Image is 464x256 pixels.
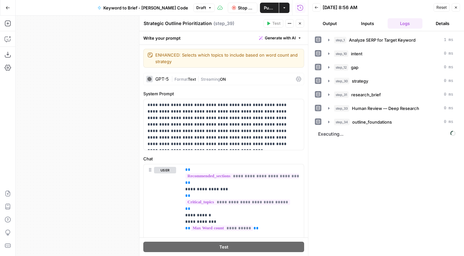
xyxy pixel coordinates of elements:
[444,51,453,57] span: 0 ms
[324,89,457,100] button: 0 ms
[238,5,253,11] span: Stop Run
[351,64,358,71] span: gap
[352,119,392,125] span: outline_foundations
[334,64,348,71] span: step_12
[444,64,453,70] span: 0 ms
[213,20,234,27] span: ( step_39 )
[139,31,308,45] div: Write your prompt
[143,90,304,97] label: System Prompt
[444,105,453,111] span: 0 ms
[324,48,457,59] button: 0 ms
[265,35,296,41] span: Generate with AI
[351,50,362,57] span: intent
[272,20,280,26] span: Test
[155,77,169,81] div: GPT-5
[324,35,457,45] button: 1 ms
[143,242,304,252] button: Test
[201,77,220,82] span: Streaming
[256,34,304,42] button: Generate with AI
[171,75,174,82] span: |
[433,3,450,12] button: Reset
[334,78,349,84] span: step_30
[351,91,381,98] span: research_brief
[444,92,453,98] span: 0 ms
[388,18,423,29] button: Logs
[264,5,275,11] span: Publish
[219,244,228,250] span: Test
[352,105,419,112] span: Human Review — Deep Research
[350,18,385,29] button: Inputs
[334,119,350,125] span: step_34
[220,77,226,82] span: ON
[334,50,348,57] span: step_10
[174,77,188,82] span: Format
[144,20,212,27] textarea: Strategic Outline Prioritization
[155,52,300,65] textarea: ENHANCED: Selects which topics to include based on word count and strategy
[425,18,460,29] button: Details
[444,119,453,125] span: 0 ms
[334,105,349,112] span: step_33
[264,19,283,28] button: Test
[324,117,457,127] button: 0 ms
[188,77,196,82] span: Text
[103,5,188,11] span: Keyword to Brief - [PERSON_NAME] Code
[436,5,447,10] span: Reset
[324,103,457,114] button: 0 ms
[316,129,458,139] span: Executing...
[143,155,304,162] label: Chat
[228,3,257,13] button: Stop Run
[312,18,347,29] button: Output
[444,78,453,84] span: 0 ms
[154,167,176,173] button: user
[334,37,346,43] span: step_1
[334,91,349,98] span: step_31
[196,5,206,11] span: Draft
[349,37,416,43] span: Analyze SERP for Target Keyword
[352,78,368,84] span: strategy
[196,75,201,82] span: |
[260,3,279,13] button: Publish
[324,62,457,73] button: 0 ms
[193,4,215,12] button: Draft
[94,3,192,13] button: Keyword to Brief - [PERSON_NAME] Code
[324,76,457,86] button: 0 ms
[444,37,453,43] span: 1 ms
